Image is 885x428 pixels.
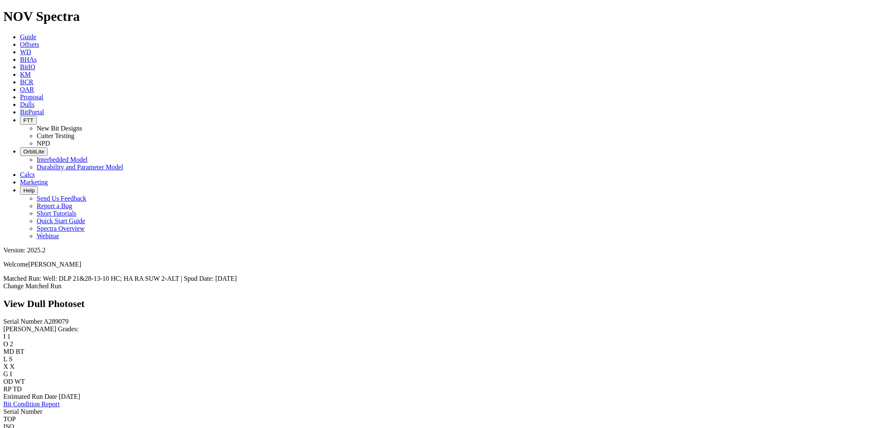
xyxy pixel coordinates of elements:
[13,385,22,393] span: TD
[37,195,86,202] a: Send Us Feedback
[20,171,35,178] a: Calcs
[20,108,44,116] a: BitPortal
[3,275,41,282] span: Matched Run:
[3,325,882,333] div: [PERSON_NAME] Grades:
[16,348,24,355] span: BT
[23,187,35,194] span: Help
[23,149,44,155] span: OrbitLite
[3,400,60,408] a: Bit Condition Report
[37,125,82,132] a: New Bit Designs
[37,232,59,239] a: Webinar
[3,415,16,423] span: TOP
[3,340,8,347] label: O
[20,186,38,195] button: Help
[37,202,72,209] a: Report a Bug
[3,282,62,290] a: Change Matched Run
[3,298,882,310] h2: View Dull Photoset
[28,261,81,268] span: [PERSON_NAME]
[3,318,42,325] label: Serial Number
[9,355,12,363] span: S
[59,393,80,400] span: [DATE]
[23,117,33,123] span: FTT
[20,71,31,78] a: KM
[3,363,8,370] label: X
[7,333,10,340] span: 1
[15,378,25,385] span: WT
[3,348,14,355] label: MD
[20,33,36,40] a: Guide
[20,63,35,70] a: BitIQ
[3,408,42,415] span: Serial Number
[3,333,5,340] label: I
[20,93,43,101] a: Proposal
[10,370,12,378] span: I
[20,86,34,93] a: OAR
[3,9,882,24] h1: NOV Spectra
[20,48,31,55] a: WD
[44,318,69,325] span: A289079
[37,210,77,217] a: Short Tutorials
[37,217,85,224] a: Quick Start Guide
[43,275,237,282] span: Well: DLP 21&28-13-10 HC; HA RA SUW 2-ALT | Spud Date: [DATE]
[3,393,57,400] label: Estimated Run Date
[37,132,75,139] a: Cutter Testing
[20,78,33,86] a: BCR
[20,116,37,125] button: FTT
[20,56,37,63] a: BHAs
[10,340,13,347] span: 2
[20,179,48,186] a: Marketing
[20,147,47,156] button: OrbitLite
[3,247,882,254] div: Version: 2025.2
[20,41,39,48] a: Offsets
[10,363,15,370] span: X
[37,140,50,147] a: NPD
[3,378,13,385] label: OD
[37,156,87,163] a: Interbedded Model
[3,370,8,378] label: G
[20,101,35,108] a: Dulls
[3,385,11,393] label: RP
[37,225,85,232] a: Spectra Overview
[37,164,123,171] a: Durability and Parameter Model
[3,261,882,268] p: Welcome
[3,355,7,363] label: L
